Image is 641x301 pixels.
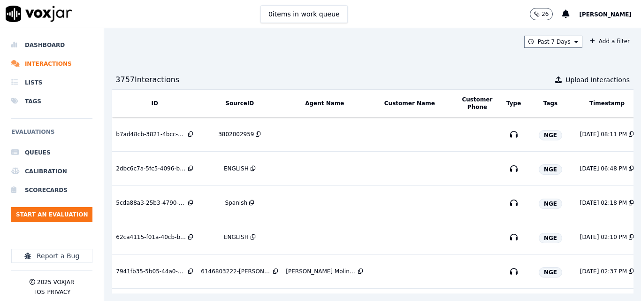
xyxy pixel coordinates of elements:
button: Past 7 Days [524,36,582,48]
div: Spanish [225,199,247,207]
button: 26 [530,8,562,20]
a: Interactions [11,54,92,73]
a: Lists [11,73,92,92]
div: 3802002959 [218,131,254,138]
div: ENGLISH [224,165,249,172]
button: TOS [33,288,45,296]
span: [PERSON_NAME] [579,11,632,18]
p: 2025 Voxjar [37,278,74,286]
div: [PERSON_NAME] Molina_Fuse3103_NGE [286,268,356,275]
div: [DATE] 02:10 PM [580,233,627,241]
button: 0items in work queue [260,5,348,23]
div: [DATE] 02:18 PM [580,199,627,207]
a: Queues [11,143,92,162]
button: Timestamp [589,100,625,107]
div: b7ad48cb-3821-4bcc-8ab1-87217aa3effa [116,131,186,138]
button: Customer Phone [456,96,498,111]
button: Tags [543,100,557,107]
button: Add a filter [586,36,633,47]
h6: Evaluations [11,126,92,143]
button: 26 [530,8,553,20]
img: voxjar logo [6,6,72,22]
span: NGE [539,164,562,175]
span: Upload Interactions [565,75,630,85]
button: Customer Name [384,100,435,107]
div: 5cda88a3-25b3-4790-aa2d-92929e2a90d9 [116,199,186,207]
button: SourceID [225,100,254,107]
span: NGE [539,267,562,278]
button: Report a Bug [11,249,92,263]
a: Dashboard [11,36,92,54]
button: Privacy [47,288,70,296]
div: [DATE] 02:37 PM [580,268,627,275]
div: 7941fb35-5b05-44a0-9205-6b5ce3da44f0 [116,268,186,275]
div: 2dbc6c7a-5fc5-4096-b416-92bcd36ae159 [116,165,186,172]
a: Scorecards [11,181,92,200]
button: Agent Name [305,100,344,107]
button: Start an Evaluation [11,207,92,222]
div: 62ca4115-f01a-40cb-bc76-b94426e5be37 [116,233,186,241]
span: NGE [539,199,562,209]
div: [DATE] 08:11 PM [580,131,627,138]
button: Upload Interactions [555,75,630,85]
div: ENGLISH [224,233,249,241]
a: Calibration [11,162,92,181]
div: 3757 Interaction s [115,74,179,85]
span: NGE [539,130,562,140]
p: 26 [542,10,549,18]
button: [PERSON_NAME] [579,8,641,20]
a: Tags [11,92,92,111]
div: [DATE] 06:48 PM [580,165,627,172]
button: ID [152,100,158,107]
button: Type [506,100,521,107]
span: NGE [539,233,562,243]
div: 6146803222-[PERSON_NAME] 2 all.mp3 [201,268,271,275]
